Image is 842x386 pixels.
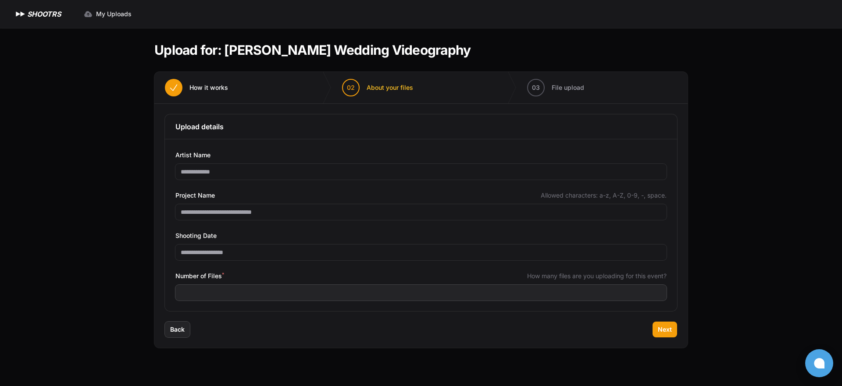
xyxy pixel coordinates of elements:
[78,6,137,22] a: My Uploads
[175,190,215,201] span: Project Name
[175,271,224,281] span: Number of Files
[658,325,672,334] span: Next
[165,322,190,337] button: Back
[175,150,210,160] span: Artist Name
[347,83,355,92] span: 02
[189,83,228,92] span: How it works
[653,322,677,337] button: Next
[154,72,239,103] button: How it works
[541,191,667,200] span: Allowed characters: a-z, A-Z, 0-9, -, space.
[96,10,132,18] span: My Uploads
[27,9,61,19] h1: SHOOTRS
[332,72,424,103] button: 02 About your files
[532,83,540,92] span: 03
[154,42,471,58] h1: Upload for: [PERSON_NAME] Wedding Videography
[367,83,413,92] span: About your files
[14,9,61,19] a: SHOOTRS SHOOTRS
[14,9,27,19] img: SHOOTRS
[175,230,217,241] span: Shooting Date
[175,121,667,132] h3: Upload details
[170,325,185,334] span: Back
[517,72,595,103] button: 03 File upload
[527,272,667,280] span: How many files are you uploading for this event?
[805,349,833,377] button: Open chat window
[552,83,584,92] span: File upload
